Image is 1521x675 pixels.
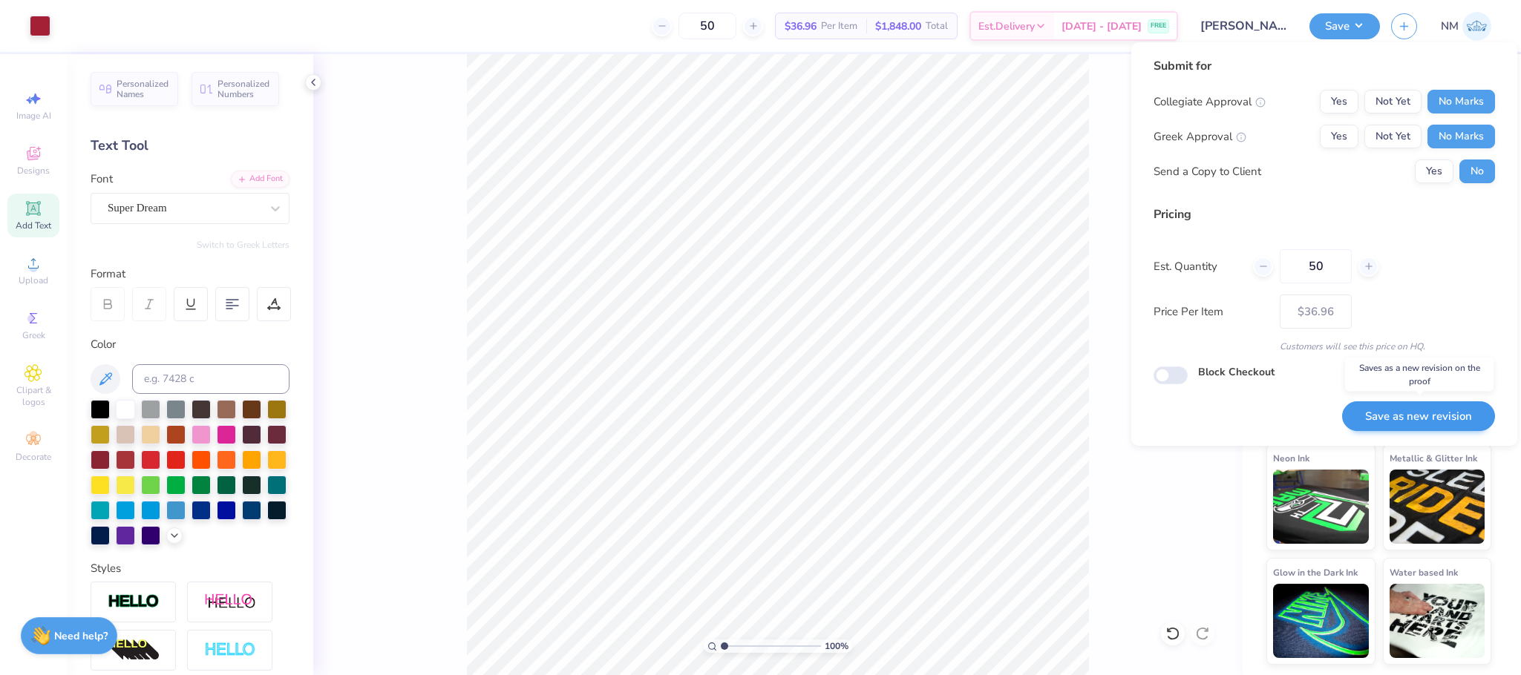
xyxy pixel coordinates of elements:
[108,639,160,662] img: 3d Illusion
[1273,470,1369,544] img: Neon Ink
[197,239,290,251] button: Switch to Greek Letters
[1320,90,1358,113] button: Yes
[1154,57,1495,75] div: Submit for
[1364,125,1422,148] button: Not Yet
[91,171,113,188] label: Font
[1154,205,1495,223] div: Pricing
[1441,18,1459,35] span: NM
[1427,90,1495,113] button: No Marks
[875,19,921,34] span: $1,848.00
[16,220,51,231] span: Add Text
[54,629,108,643] strong: Need help?
[204,593,256,611] img: Shadow
[91,266,291,283] div: Format
[1345,358,1494,392] div: Saves as a new revision on the proof
[926,19,948,34] span: Total
[821,19,857,34] span: Per Item
[7,384,59,408] span: Clipart & logos
[825,639,848,653] span: 100 %
[1154,128,1246,145] div: Greek Approval
[108,593,160,610] img: Stroke
[1154,340,1495,353] div: Customers will see this price on HQ.
[17,165,50,177] span: Designs
[91,136,290,156] div: Text Tool
[1154,163,1261,180] div: Send a Copy to Client
[1273,564,1358,580] span: Glow in the Dark Ink
[1273,584,1369,658] img: Glow in the Dark Ink
[1062,19,1142,34] span: [DATE] - [DATE]
[1342,401,1495,432] button: Save as new revision
[1280,249,1352,283] input: – –
[204,642,256,659] img: Negative Space
[1390,584,1485,658] img: Water based Ink
[16,110,51,122] span: Image AI
[91,560,290,577] div: Styles
[91,336,290,353] div: Color
[231,171,290,188] div: Add Font
[1189,11,1298,41] input: Untitled Design
[1154,93,1266,111] div: Collegiate Approval
[19,274,48,286] span: Upload
[678,13,736,39] input: – –
[785,19,817,34] span: $36.96
[1441,12,1491,41] a: NM
[1390,450,1477,466] span: Metallic & Glitter Ink
[1154,258,1242,275] label: Est. Quantity
[22,329,45,341] span: Greek
[1309,13,1380,39] button: Save
[1364,90,1422,113] button: Not Yet
[1154,303,1269,320] label: Price Per Item
[1320,125,1358,148] button: Yes
[132,364,290,394] input: e.g. 7428 c
[16,451,51,463] span: Decorate
[117,79,169,99] span: Personalized Names
[1390,564,1458,580] span: Water based Ink
[1459,159,1495,183] button: No
[978,19,1035,34] span: Est. Delivery
[1273,450,1309,466] span: Neon Ink
[1415,159,1453,183] button: Yes
[1462,12,1491,41] img: Naina Mehta
[217,79,270,99] span: Personalized Numbers
[1198,364,1275,380] label: Block Checkout
[1151,21,1166,31] span: FREE
[1390,470,1485,544] img: Metallic & Glitter Ink
[1427,125,1495,148] button: No Marks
